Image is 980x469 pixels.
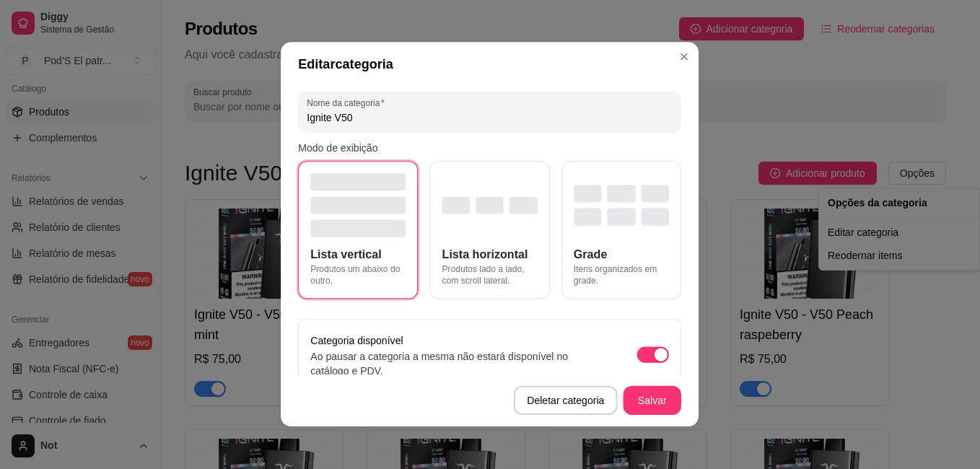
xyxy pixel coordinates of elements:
button: Close [673,45,696,69]
button: Lista verticalProdutos um abaixo do outro. [299,161,419,299]
span: Itens organizados em grade. [574,263,669,286]
header: Editar categoria [281,43,699,86]
button: Salvar [624,386,681,415]
button: GradeItens organizados em grade. [561,161,681,299]
label: Nome da categoria [307,97,390,109]
p: Ao pausar a categoria a mesma não estará disponível no catálogo e PDV. [311,349,608,378]
input: Nome da categoria [307,110,673,125]
span: Grade [574,246,607,263]
button: Lista horizontalProdutos lado a lado, com scroll lateral. [430,161,550,299]
span: Lista horizontal [442,246,528,263]
label: Categoria disponível [311,335,403,346]
span: Lista vertical [311,246,382,263]
p: Modo de exibição [299,141,682,155]
button: Deletar categoria [515,386,618,415]
span: Produtos lado a lado, com scroll lateral. [442,263,538,286]
span: Produtos um abaixo do outro. [311,263,406,286]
